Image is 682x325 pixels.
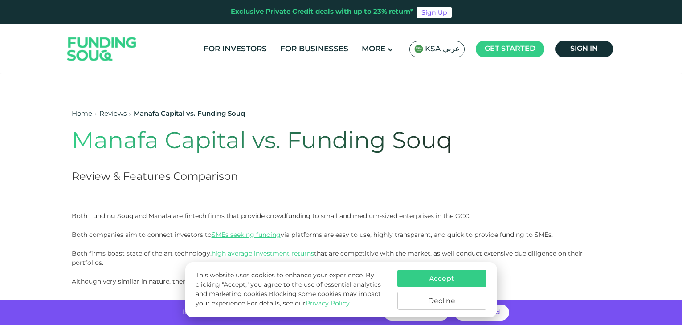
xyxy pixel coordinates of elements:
a: For Businesses [278,42,351,57]
a: high average investment returns [212,249,314,257]
span: Although very similar in nature, there are some differences which we seek to explore below. [72,277,357,285]
span: Both firms boast state of the art technology, that are competitive with the market, as well condu... [72,249,583,267]
span: Both companies aim to connect investors to via platforms are easy to use, highly transparent, and... [72,231,553,239]
h1: Manafa Capital vs. Funding Souq [72,128,503,156]
div: Manafa Capital vs. Funding Souq [134,109,245,119]
span: Blocking some cookies may impact your experience [196,291,381,307]
a: Sign in [555,41,613,57]
a: SMEs seeking funding [212,231,281,239]
a: Sign Up [417,7,452,18]
span: KSA عربي [425,44,460,54]
img: Logo [58,27,146,72]
button: Decline [397,292,486,310]
a: Privacy Policy [306,301,350,307]
h2: Review & Features Comparison [72,169,503,185]
span: Invest with no hidden fees and get returns of up to [183,309,351,316]
span: More [362,45,385,53]
div: Exclusive Private Credit deals with up to 23% return* [231,7,413,17]
span: Both Funding Souq and Manafa are fintech firms that provide crowdfunding to small and medium-size... [72,212,470,220]
span: Sign in [570,45,598,52]
span: For details, see our . [247,301,351,307]
p: This website uses cookies to enhance your experience. By clicking "Accept," you agree to the use ... [196,271,388,309]
img: SA Flag [414,45,423,53]
a: For Investors [201,42,269,57]
a: Home [72,111,92,117]
button: Accept [397,270,486,287]
span: Get started [485,45,535,52]
a: Reviews [99,111,127,117]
